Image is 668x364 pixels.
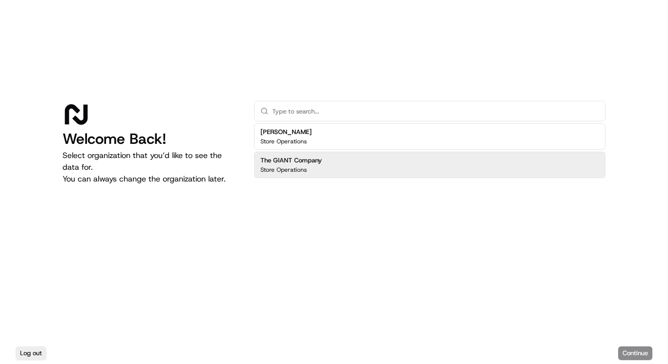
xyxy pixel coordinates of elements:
input: Type to search... [272,101,599,121]
h1: Welcome Back! [63,130,238,148]
p: Store Operations [260,166,307,174]
p: Select organization that you’d like to see the data for. You can always change the organization l... [63,150,238,185]
h2: The GIANT Company [260,156,322,165]
p: Store Operations [260,137,307,145]
button: Log out [16,346,46,360]
div: Suggestions [254,121,605,180]
h2: [PERSON_NAME] [260,128,312,136]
